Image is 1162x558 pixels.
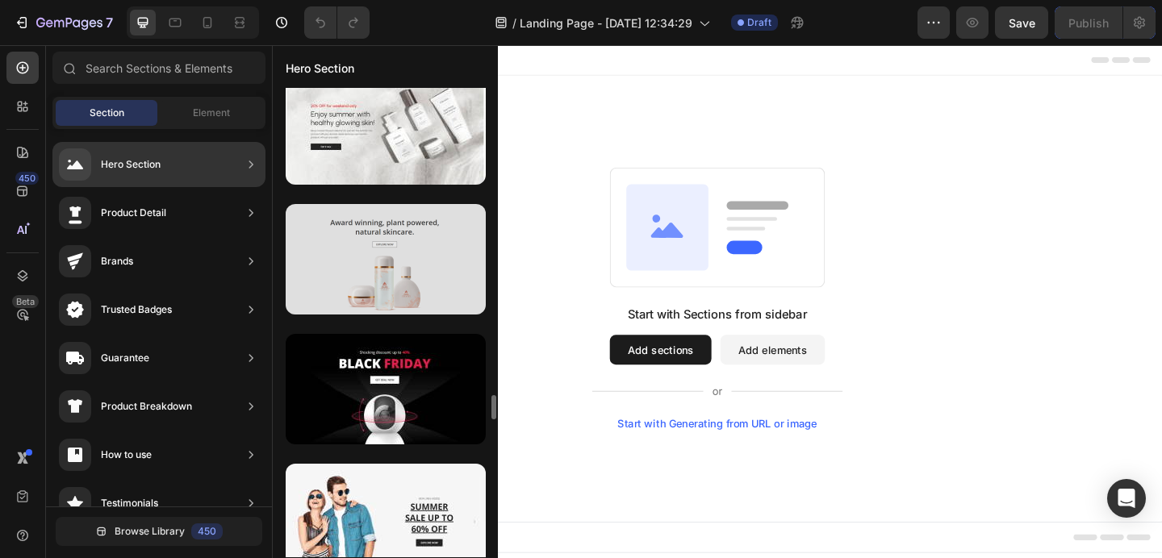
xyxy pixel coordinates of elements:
[747,15,771,30] span: Draft
[12,295,39,308] div: Beta
[520,15,692,31] span: Landing Page - [DATE] 12:34:29
[995,6,1048,39] button: Save
[101,205,166,221] div: Product Detail
[101,302,172,318] div: Trusted Badges
[101,156,161,173] div: Hero Section
[101,350,149,366] div: Guarantee
[272,45,1162,558] iframe: Design area
[304,6,370,39] div: Undo/Redo
[367,315,478,348] button: Add sections
[6,6,120,39] button: 7
[106,13,113,32] p: 7
[387,283,582,302] div: Start with Sections from sidebar
[487,315,601,348] button: Add elements
[101,447,152,463] div: How to use
[101,253,133,269] div: Brands
[1068,15,1109,31] div: Publish
[101,495,158,511] div: Testimonials
[512,15,516,31] span: /
[191,523,223,539] div: 450
[90,106,124,120] span: Section
[1009,16,1035,30] span: Save
[101,398,192,414] div: Product Breakdown
[1055,6,1122,39] button: Publish
[1107,479,1146,518] div: Open Intercom Messenger
[193,106,230,120] span: Element
[376,406,593,418] div: Start with Generating from URL or image
[115,524,185,539] span: Browse Library
[52,52,265,84] input: Search Sections & Elements
[15,172,39,185] div: 450
[56,517,262,546] button: Browse Library450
